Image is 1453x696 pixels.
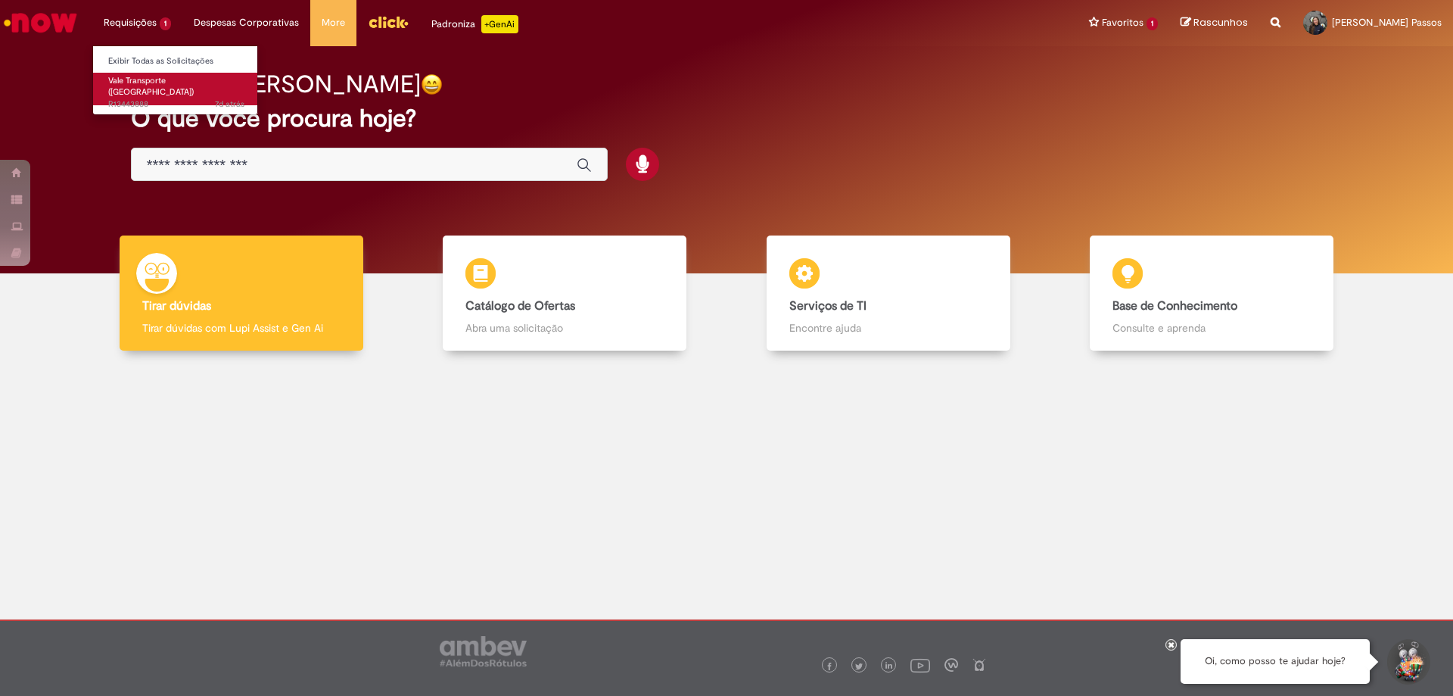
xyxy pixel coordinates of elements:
[1385,639,1430,685] button: Iniciar Conversa de Suporte
[421,73,443,95] img: happy-face.png
[789,298,867,314] b: Serviços de TI
[1193,15,1248,30] span: Rascunhos
[481,15,518,33] p: +GenAi
[885,662,893,671] img: logo_footer_linkedin.png
[431,15,518,33] div: Padroniza
[910,655,930,675] img: logo_footer_youtube.png
[142,320,341,336] p: Tirar dúvidas com Lupi Assist e Gen Ai
[92,45,258,115] ul: Requisições
[79,236,403,351] a: Tirar dúvidas Tirar dúvidas com Lupi Assist e Gen Ai
[1181,16,1248,30] a: Rascunhos
[142,298,211,314] b: Tirar dúvidas
[1112,320,1311,336] p: Consulte e aprenda
[1102,15,1143,30] span: Favoritos
[160,17,171,30] span: 1
[108,75,194,98] span: Vale Transporte ([GEOGRAPHIC_DATA])
[1147,17,1158,30] span: 1
[855,663,863,670] img: logo_footer_twitter.png
[465,320,664,336] p: Abra uma solicitação
[1181,639,1370,684] div: Oi, como posso te ajudar hoje?
[1332,16,1442,29] span: [PERSON_NAME] Passos
[194,15,299,30] span: Despesas Corporativas
[93,73,260,105] a: Aberto R13443888 : Vale Transporte (VT)
[726,236,1050,351] a: Serviços de TI Encontre ajuda
[465,298,575,314] b: Catálogo de Ofertas
[1112,298,1237,314] b: Base de Conhecimento
[215,98,244,110] span: 7d atrás
[131,105,1323,132] h2: O que você procura hoje?
[403,236,727,351] a: Catálogo de Ofertas Abra uma solicitação
[972,658,986,672] img: logo_footer_naosei.png
[944,658,958,672] img: logo_footer_workplace.png
[789,320,988,336] p: Encontre ajuda
[2,8,79,38] img: ServiceNow
[108,98,244,111] span: R13443888
[215,98,244,110] time: 25/08/2025 11:48:28
[440,636,527,666] img: logo_footer_ambev_rotulo_gray.png
[131,71,421,98] h2: Bom dia, [PERSON_NAME]
[93,53,260,70] a: Exibir Todas as Solicitações
[1050,236,1374,351] a: Base de Conhecimento Consulte e aprenda
[104,15,157,30] span: Requisições
[322,15,345,30] span: More
[826,663,833,670] img: logo_footer_facebook.png
[368,11,409,33] img: click_logo_yellow_360x200.png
